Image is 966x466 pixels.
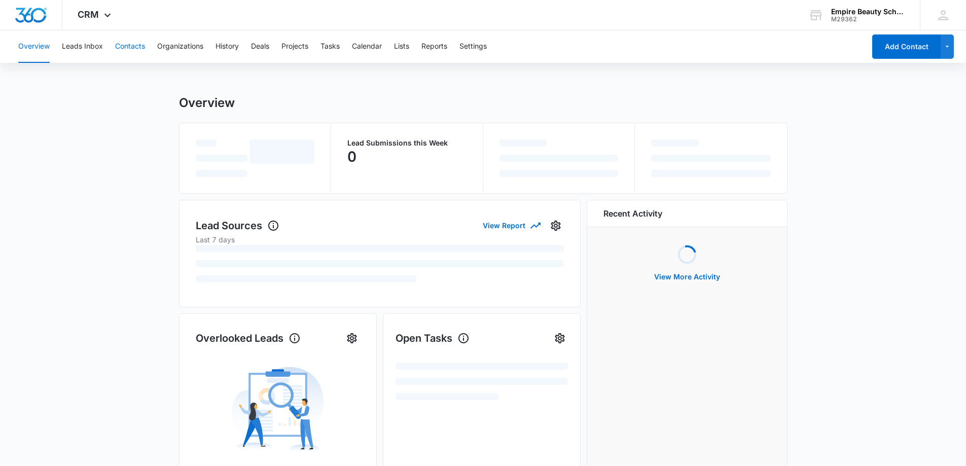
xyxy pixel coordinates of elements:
button: Add Contact [872,34,941,59]
button: Settings [548,218,564,234]
button: Organizations [157,30,203,63]
button: Calendar [352,30,382,63]
button: Tasks [320,30,340,63]
button: View More Activity [644,265,730,289]
button: Contacts [115,30,145,63]
p: Lead Submissions this Week [347,139,467,147]
h1: Overlooked Leads [196,331,301,346]
button: Leads Inbox [62,30,103,63]
h6: Recent Activity [603,207,662,220]
button: View Report [483,217,540,234]
button: Lists [394,30,409,63]
button: Projects [281,30,308,63]
button: Settings [552,330,568,346]
h1: Open Tasks [396,331,470,346]
button: Deals [251,30,269,63]
button: Settings [459,30,487,63]
span: CRM [78,9,99,20]
h1: Overview [179,95,235,111]
button: History [216,30,239,63]
p: 0 [347,149,356,165]
button: Reports [421,30,447,63]
button: Overview [18,30,50,63]
div: account name [831,8,905,16]
p: Last 7 days [196,234,564,245]
button: Settings [344,330,360,346]
div: account id [831,16,905,23]
h1: Lead Sources [196,218,279,233]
